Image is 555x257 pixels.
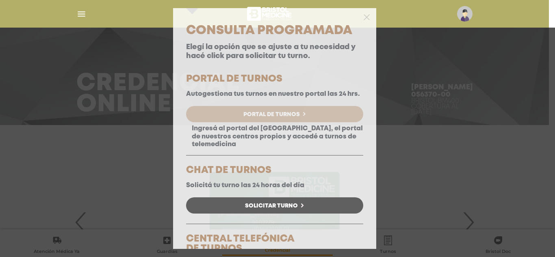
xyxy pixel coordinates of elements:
[186,74,363,84] h5: PORTAL DE TURNOS
[186,43,363,60] p: Elegí la opción que se ajuste a tu necesidad y hacé click para solicitar tu turno.
[186,25,352,36] span: Consulta Programada
[186,166,363,175] h5: CHAT DE TURNOS
[186,106,363,122] a: Portal de Turnos
[243,112,300,117] span: Portal de Turnos
[245,203,298,209] span: Solicitar Turno
[186,125,363,148] p: Ingresá al portal del [GEOGRAPHIC_DATA], el portal de nuestros centros propios y accedé a turnos ...
[186,197,363,214] a: Solicitar Turno
[186,181,363,189] p: Solicitá tu turno las 24 horas del día
[186,90,363,98] p: Autogestiona tus turnos en nuestro portal las 24 hrs.
[186,234,363,254] h5: CENTRAL TELEFÓNICA DE TURNOS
